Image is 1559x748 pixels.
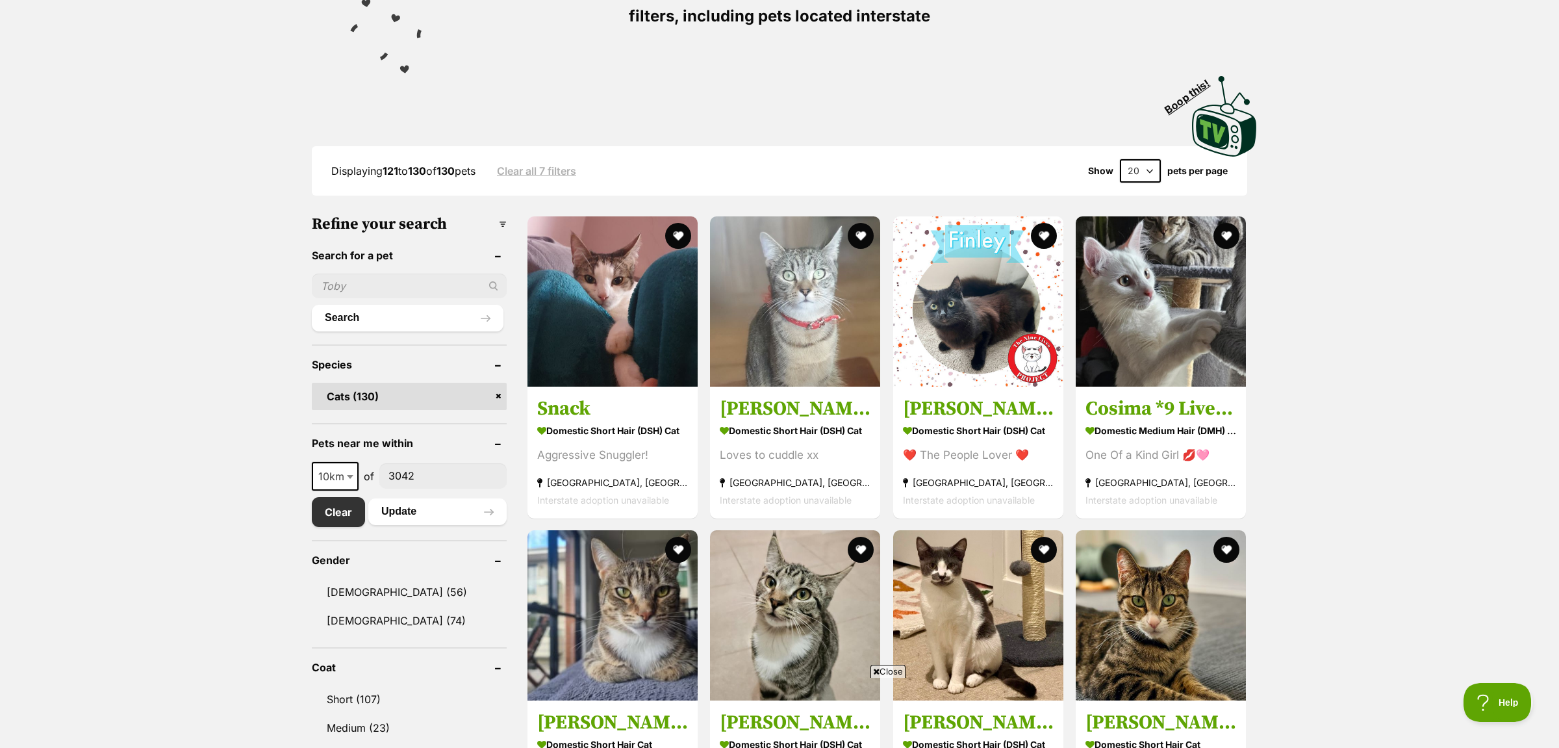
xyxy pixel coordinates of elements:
[312,462,359,491] span: 10km
[1213,223,1239,249] button: favourite
[537,446,688,463] div: Aggressive Snuggler!
[903,420,1054,439] strong: Domestic Short Hair (DSH) Cat
[848,537,874,563] button: favourite
[312,686,507,713] a: Short (107)
[1192,76,1257,157] img: PetRescue TV logo
[1031,223,1057,249] button: favourite
[720,396,870,420] h3: [PERSON_NAME]
[464,683,1095,742] iframe: Advertisement
[379,463,507,488] input: postcode
[527,386,698,518] a: Snack Domestic Short Hair (DSH) Cat Aggressive Snuggler! [GEOGRAPHIC_DATA], [GEOGRAPHIC_DATA] Int...
[848,223,874,249] button: favourite
[893,530,1063,701] img: Donner - Domestic Short Hair (DSH) Cat
[312,714,507,742] a: Medium (23)
[383,164,398,177] strong: 121
[1213,537,1239,563] button: favourite
[312,215,507,233] h3: Refine your search
[903,473,1054,491] strong: [GEOGRAPHIC_DATA], [GEOGRAPHIC_DATA]
[312,305,503,331] button: Search
[720,446,870,463] div: Loves to cuddle xx
[1085,710,1236,735] h3: [PERSON_NAME]
[903,446,1054,463] div: ❤️ The People Lover ❤️
[437,164,455,177] strong: 130
[1088,166,1113,176] span: Show
[720,494,852,505] span: Interstate adoption unavailable
[497,165,576,177] a: Clear all 7 filters
[903,396,1054,420] h3: [PERSON_NAME] *9 Lives Project Rescue*
[312,359,507,370] header: Species
[364,469,374,484] span: of
[537,473,688,491] strong: [GEOGRAPHIC_DATA], [GEOGRAPHIC_DATA]
[720,473,870,491] strong: [GEOGRAPHIC_DATA], [GEOGRAPHIC_DATA]
[537,420,688,439] strong: Domestic Short Hair (DSH) Cat
[537,494,669,505] span: Interstate adoption unavailable
[1192,64,1257,159] a: Boop this!
[1085,420,1236,439] strong: Domestic Medium Hair (DMH) Cat
[893,386,1063,518] a: [PERSON_NAME] *9 Lives Project Rescue* Domestic Short Hair (DSH) Cat ❤️ The People Lover ❤️ [GEOG...
[1085,473,1236,491] strong: [GEOGRAPHIC_DATA], [GEOGRAPHIC_DATA]
[1031,537,1057,563] button: favourite
[368,498,507,524] button: Update
[710,216,880,387] img: Alexander - Domestic Short Hair (DSH) Cat
[720,420,870,439] strong: Domestic Short Hair (DSH) Cat
[313,467,357,485] span: 10km
[1076,216,1246,387] img: Cosima *9 Lives Project Rescue* - Domestic Medium Hair (DMH) Cat
[665,537,691,563] button: favourite
[903,494,1035,505] span: Interstate adoption unavailable
[331,164,475,177] span: Displaying to of pets
[710,530,880,701] img: Tabitha *9 Lives Project Rescue* - Domestic Short Hair (DSH) Cat
[1076,530,1246,701] img: Lou-lou - Domestic Short Hair Cat
[527,530,698,701] img: Tabitha *9 Lives Project Rescue* - Domestic Short Hair Cat
[1085,396,1236,420] h3: Cosima *9 Lives Project Rescue*
[312,607,507,634] a: [DEMOGRAPHIC_DATA] (74)
[312,554,507,566] header: Gender
[665,223,691,249] button: favourite
[683,6,930,25] span: including pets located interstate
[312,250,507,261] header: Search for a pet
[893,216,1063,387] img: Finley *9 Lives Project Rescue* - Domestic Short Hair (DSH) Cat
[527,216,698,387] img: Snack - Domestic Short Hair (DSH) Cat
[312,662,507,673] header: Coat
[1085,494,1217,505] span: Interstate adoption unavailable
[312,383,507,410] a: Cats (130)
[537,396,688,420] h3: Snack
[1464,683,1533,722] iframe: Help Scout Beacon - Open
[312,437,507,449] header: Pets near me within
[312,274,507,298] input: Toby
[1167,166,1228,176] label: pets per page
[408,164,426,177] strong: 130
[1085,446,1236,463] div: One Of a Kind Girl 💋🩷
[870,665,906,678] span: Close
[710,386,880,518] a: [PERSON_NAME] Domestic Short Hair (DSH) Cat Loves to cuddle xx [GEOGRAPHIC_DATA], [GEOGRAPHIC_DAT...
[312,578,507,606] a: [DEMOGRAPHIC_DATA] (56)
[312,497,365,527] a: Clear
[1076,386,1246,518] a: Cosima *9 Lives Project Rescue* Domestic Medium Hair (DMH) Cat One Of a Kind Girl 💋🩷 [GEOGRAPHIC_...
[1163,69,1223,116] span: Boop this!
